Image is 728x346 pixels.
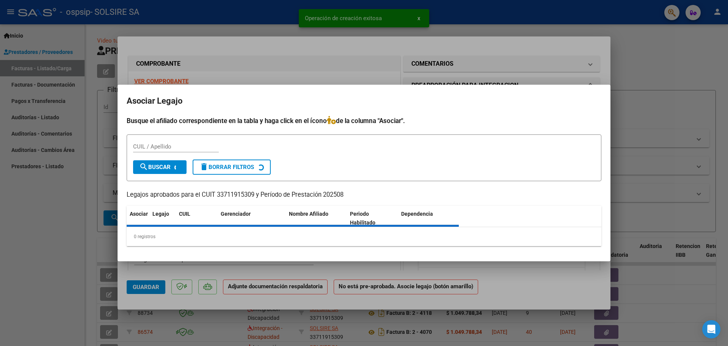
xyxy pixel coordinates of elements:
[139,164,171,171] span: Buscar
[139,162,148,171] mat-icon: search
[199,164,254,171] span: Borrar Filtros
[127,190,601,200] p: Legajos aprobados para el CUIT 33711915309 y Período de Prestación 202508
[398,206,459,231] datatable-header-cell: Dependencia
[401,211,433,217] span: Dependencia
[221,211,251,217] span: Gerenciador
[286,206,347,231] datatable-header-cell: Nombre Afiliado
[199,162,209,171] mat-icon: delete
[702,320,720,338] div: Open Intercom Messenger
[127,116,601,126] h4: Busque el afiliado correspondiente en la tabla y haga click en el ícono de la columna "Asociar".
[127,94,601,108] h2: Asociar Legajo
[152,211,169,217] span: Legajo
[193,160,271,175] button: Borrar Filtros
[350,211,375,226] span: Periodo Habilitado
[218,206,286,231] datatable-header-cell: Gerenciador
[176,206,218,231] datatable-header-cell: CUIL
[289,211,328,217] span: Nombre Afiliado
[149,206,176,231] datatable-header-cell: Legajo
[179,211,190,217] span: CUIL
[130,211,148,217] span: Asociar
[127,206,149,231] datatable-header-cell: Asociar
[347,206,398,231] datatable-header-cell: Periodo Habilitado
[133,160,187,174] button: Buscar
[127,227,601,246] div: 0 registros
